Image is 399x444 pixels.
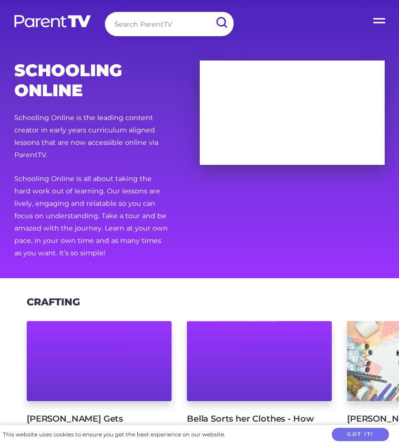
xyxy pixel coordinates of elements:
img: parenttv-logo-white.4c85aaf.svg [13,14,92,28]
h4: Bella Sorts her Clothes - How to Make a Friendship Bracelet [187,413,317,438]
input: Search ParentTV [105,12,234,36]
h2: Schooling Online [14,61,169,101]
a: Crafting [27,296,80,308]
p: Schooling Online is all about taking the hard work out of learning. Our lessons are lively, engag... [14,173,169,259]
div: This website uses cookies to ensure you get the best experience on our website. [3,430,225,440]
input: Submit [209,12,234,33]
p: Schooling Online is the leading content creator in early years curriculum aligned lessons that ar... [14,112,169,161]
button: Got it! [332,428,389,442]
